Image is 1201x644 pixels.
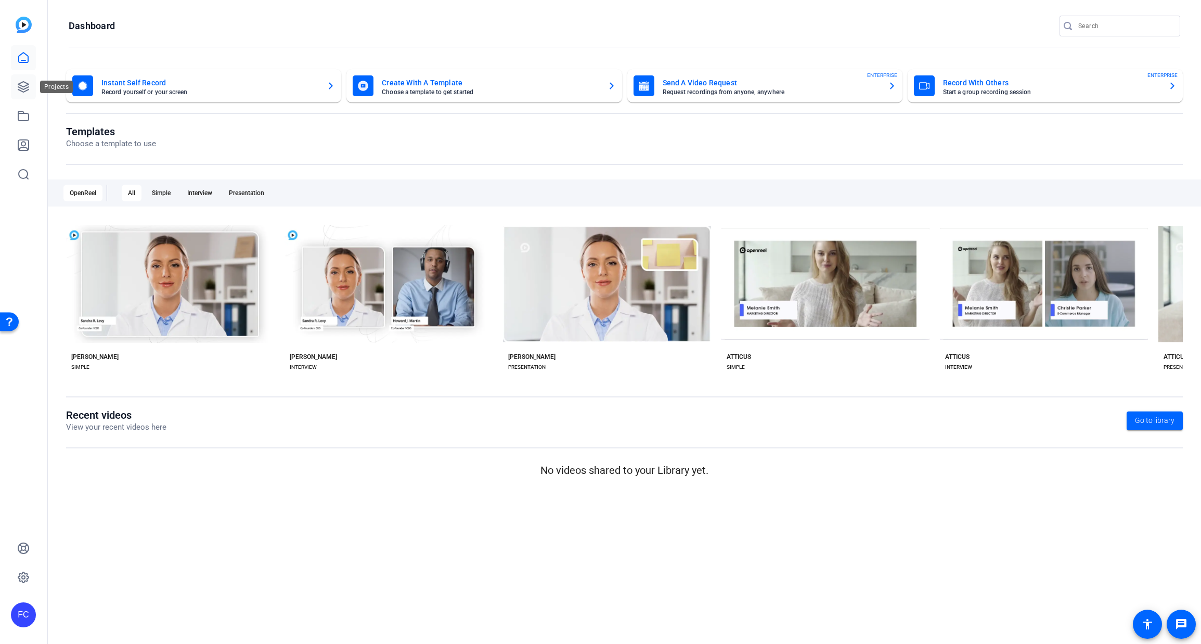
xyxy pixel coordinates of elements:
div: PRESENTATION [508,363,546,371]
mat-card-title: Create With A Template [382,76,599,89]
p: Choose a template to use [66,138,156,150]
div: ATTICUS [1164,353,1188,361]
h1: Templates [66,125,156,138]
h1: Dashboard [69,20,115,32]
mat-card-subtitle: Start a group recording session [943,89,1160,95]
div: [PERSON_NAME] [508,353,556,361]
span: ENTERPRISE [1147,71,1178,79]
p: View your recent videos here [66,421,166,433]
div: INTERVIEW [290,363,317,371]
div: All [122,185,141,201]
div: SIMPLE [71,363,89,371]
mat-card-title: Instant Self Record [101,76,318,89]
mat-card-subtitle: Record yourself or your screen [101,89,318,95]
mat-icon: accessibility [1141,618,1154,630]
input: Search [1078,20,1172,32]
span: Go to library [1135,415,1174,426]
button: Record With OthersStart a group recording sessionENTERPRISE [908,69,1183,102]
span: ENTERPRISE [867,71,897,79]
button: Instant Self RecordRecord yourself or your screen [66,69,341,102]
div: [PERSON_NAME] [71,353,119,361]
div: [PERSON_NAME] [290,353,337,361]
mat-icon: message [1175,618,1187,630]
h1: Recent videos [66,409,166,421]
button: Create With A TemplateChoose a template to get started [346,69,622,102]
mat-card-title: Record With Others [943,76,1160,89]
mat-card-subtitle: Request recordings from anyone, anywhere [663,89,880,95]
div: SIMPLE [727,363,745,371]
div: ATTICUS [727,353,751,361]
div: Simple [146,185,177,201]
mat-card-title: Send A Video Request [663,76,880,89]
div: PRESENTATION [1164,363,1201,371]
mat-card-subtitle: Choose a template to get started [382,89,599,95]
div: FC [11,602,36,627]
p: No videos shared to your Library yet. [66,462,1183,478]
div: Projects [40,81,73,93]
div: OpenReel [63,185,102,201]
div: Interview [181,185,218,201]
div: Presentation [223,185,270,201]
a: Go to library [1127,411,1183,430]
div: INTERVIEW [945,363,972,371]
img: blue-gradient.svg [16,17,32,33]
button: Send A Video RequestRequest recordings from anyone, anywhereENTERPRISE [627,69,902,102]
div: ATTICUS [945,353,970,361]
